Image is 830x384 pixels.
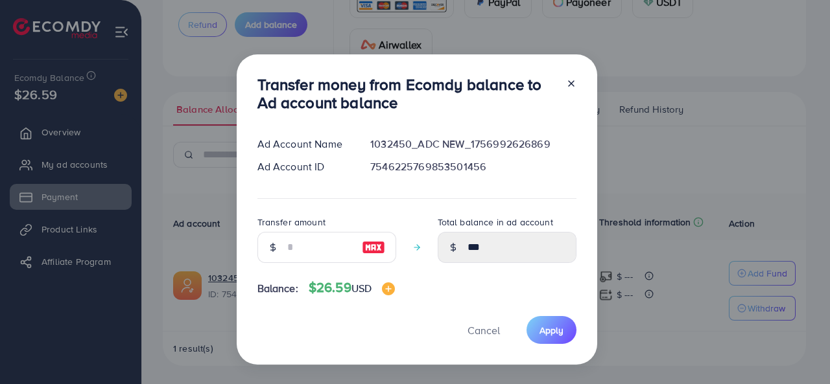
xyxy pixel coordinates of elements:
button: Cancel [451,316,516,344]
span: USD [351,281,372,295]
span: Cancel [468,323,500,337]
button: Apply [527,316,576,344]
div: 7546225769853501456 [360,159,586,174]
div: Ad Account ID [247,159,361,174]
span: Balance: [257,281,298,296]
img: image [362,240,385,255]
label: Transfer amount [257,216,326,229]
div: 1032450_ADC NEW_1756992626869 [360,137,586,152]
h3: Transfer money from Ecomdy balance to Ad account balance [257,75,556,113]
span: Apply [539,324,563,337]
h4: $26.59 [309,280,395,296]
iframe: Chat [775,326,820,374]
div: Ad Account Name [247,137,361,152]
img: image [382,282,395,295]
label: Total balance in ad account [438,216,553,229]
